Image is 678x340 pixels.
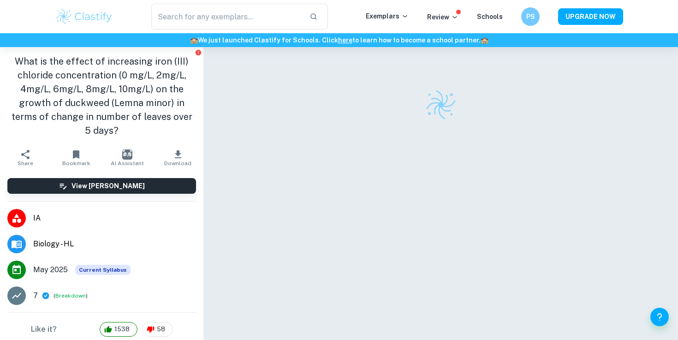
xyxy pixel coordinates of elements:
[152,325,170,334] span: 58
[54,292,88,300] span: ( )
[18,160,33,167] span: Share
[33,264,68,275] span: May 2025
[33,239,196,250] span: Biology - HL
[55,7,113,26] img: Clastify logo
[122,149,132,160] img: AI Assistant
[338,36,352,44] a: here
[62,160,90,167] span: Bookmark
[33,213,196,224] span: IA
[102,145,153,171] button: AI Assistant
[109,325,135,334] span: 1538
[366,11,409,21] p: Exemplars
[75,265,131,275] div: This exemplar is based on the current syllabus. Feel free to refer to it for inspiration/ideas wh...
[55,292,86,300] button: Breakdown
[71,181,145,191] h6: View [PERSON_NAME]
[111,160,144,167] span: AI Assistant
[195,49,202,56] button: Report issue
[2,35,676,45] h6: We just launched Clastify for Schools. Click to learn how to become a school partner.
[525,12,536,22] h6: PS
[142,322,173,337] div: 58
[164,160,191,167] span: Download
[558,8,623,25] button: UPGRADE NOW
[481,36,488,44] span: 🏫
[650,308,669,326] button: Help and Feedback
[75,265,131,275] span: Current Syllabus
[425,89,457,121] img: Clastify logo
[33,290,38,301] p: 7
[190,36,198,44] span: 🏫
[31,324,57,335] h6: Like it?
[521,7,540,26] button: PS
[100,322,137,337] div: 1538
[153,145,203,171] button: Download
[151,4,302,30] input: Search for any exemplars...
[427,12,458,22] p: Review
[51,145,101,171] button: Bookmark
[477,13,503,20] a: Schools
[7,54,196,137] h1: What is the effect of increasing iron (III) chloride concentration (0 mg/L, 2mg/L, 4mg/L, 6mg/L, ...
[7,178,196,194] button: View [PERSON_NAME]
